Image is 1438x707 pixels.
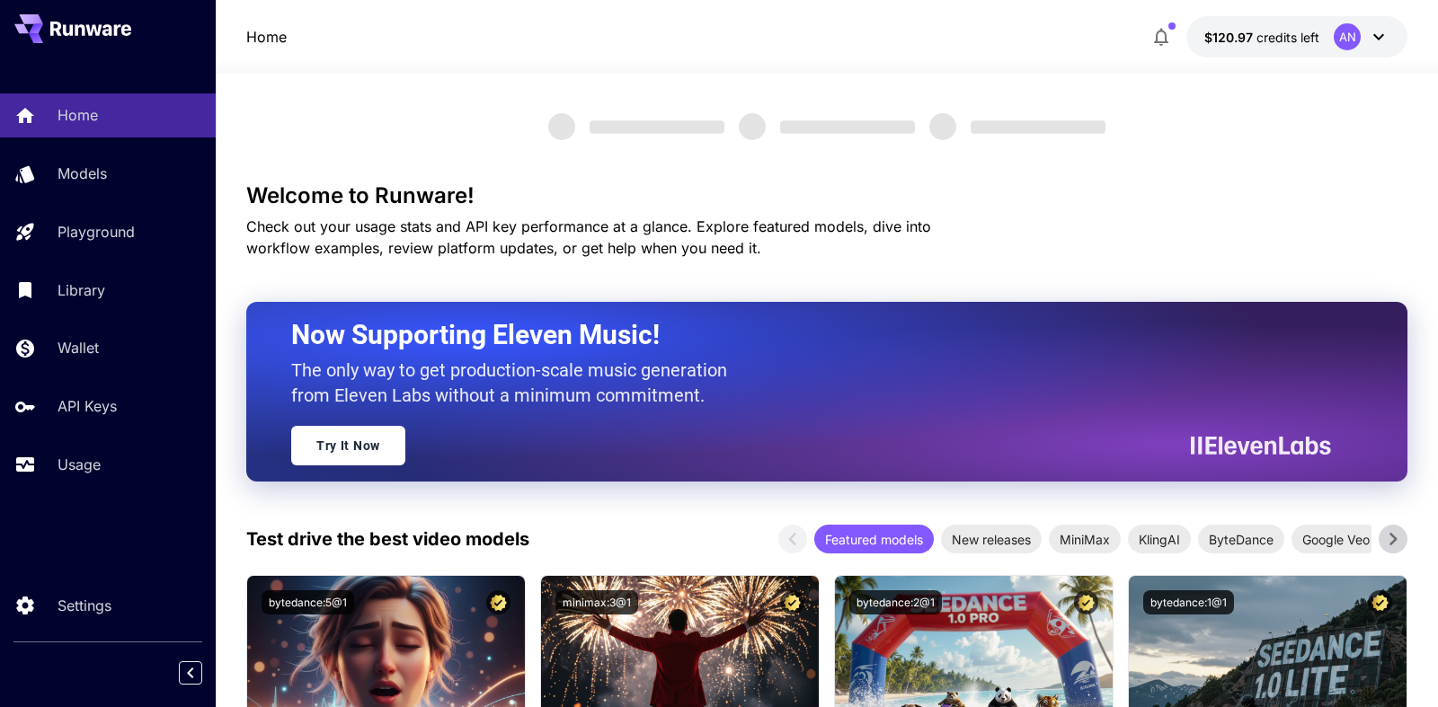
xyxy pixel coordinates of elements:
[58,104,98,126] p: Home
[1074,590,1098,614] button: Certified Model – Vetted for best performance and includes a commercial license.
[246,183,1407,208] h3: Welcome to Runware!
[246,217,931,257] span: Check out your usage stats and API key performance at a glance. Explore featured models, dive int...
[58,279,105,301] p: Library
[179,661,202,685] button: Collapse sidebar
[58,221,135,243] p: Playground
[58,163,107,184] p: Models
[1256,30,1319,45] span: credits left
[814,530,934,549] span: Featured models
[1204,28,1319,47] div: $120.96842
[1292,525,1380,553] div: Google Veo
[58,337,99,358] p: Wallet
[486,590,510,614] button: Certified Model – Vetted for best performance and includes a commercial license.
[58,454,101,475] p: Usage
[1049,525,1121,553] div: MiniMax
[780,590,804,614] button: Certified Model – Vetted for best performance and includes a commercial license.
[58,395,117,417] p: API Keys
[192,657,216,689] div: Collapse sidebar
[1292,530,1380,549] span: Google Veo
[291,358,741,408] p: The only way to get production-scale music generation from Eleven Labs without a minimum commitment.
[1368,590,1392,614] button: Certified Model – Vetted for best performance and includes a commercial license.
[1128,525,1191,553] div: KlingAI
[262,590,354,614] button: bytedance:5@1
[246,526,529,552] p: Test drive the best video models
[246,26,287,48] nav: breadcrumb
[1143,590,1234,614] button: bytedance:1@1
[1049,530,1121,549] span: MiniMax
[555,590,638,614] button: minimax:3@1
[58,595,111,616] p: Settings
[1128,530,1191,549] span: KlingAI
[941,525,1042,553] div: New releases
[1198,530,1284,549] span: ByteDance
[1198,525,1284,553] div: ByteDance
[849,590,942,614] button: bytedance:2@1
[814,525,934,553] div: Featured models
[291,318,1318,352] h2: Now Supporting Eleven Music!
[1186,16,1407,57] button: $120.96842AN
[1334,23,1361,50] div: AN
[246,26,287,48] a: Home
[941,530,1042,549] span: New releases
[1204,30,1256,45] span: $120.97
